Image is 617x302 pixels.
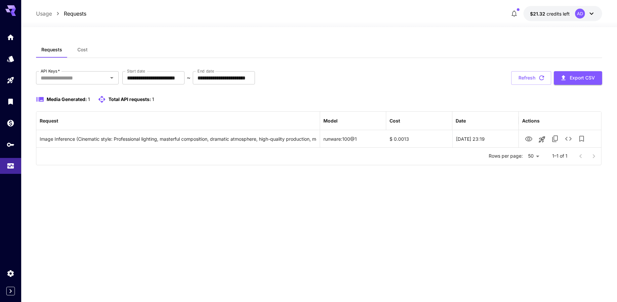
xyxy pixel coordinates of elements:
button: Open [107,73,116,82]
div: API Keys [7,140,15,149]
div: Model [323,118,338,124]
div: 50 [525,151,542,161]
button: Refresh [511,71,551,85]
a: Requests [64,10,86,18]
div: Date [456,118,466,124]
span: Total API requests: [108,96,151,102]
div: Click to copy prompt [40,130,316,147]
div: runware:100@1 [320,130,386,147]
button: $21.3246AD [523,6,602,21]
div: AD [575,9,585,19]
span: Cost [77,47,88,53]
button: Add to library [575,132,588,145]
p: Rows per page: [489,153,523,159]
div: Usage [7,162,15,170]
div: Actions [522,118,540,124]
div: Home [7,33,15,41]
span: Media Generated: [47,96,87,102]
div: Models [7,55,15,63]
span: Requests [41,47,62,53]
label: API Keys [41,68,60,74]
span: credits left [547,11,570,17]
label: Start date [127,68,145,74]
a: Usage [36,10,52,18]
div: Cost [390,118,400,124]
span: 1 [88,96,90,102]
div: $ 0.0013 [386,130,452,147]
button: Expand sidebar [6,287,15,295]
button: View [522,132,535,145]
button: Copy TaskUUID [549,132,562,145]
div: 22 Sep, 2025 23:19 [452,130,518,147]
div: Request [40,118,58,124]
button: See details [562,132,575,145]
div: $21.3246 [530,10,570,17]
label: End date [197,68,214,74]
p: ~ [187,74,190,82]
span: 1 [152,96,154,102]
div: Settings [7,269,15,277]
p: 1–1 of 1 [552,153,567,159]
div: Library [7,97,15,106]
button: Export CSV [554,71,602,85]
span: $21.32 [530,11,547,17]
button: Launch in playground [535,133,549,146]
nav: breadcrumb [36,10,86,18]
div: Playground [7,76,15,84]
div: Wallet [7,119,15,127]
